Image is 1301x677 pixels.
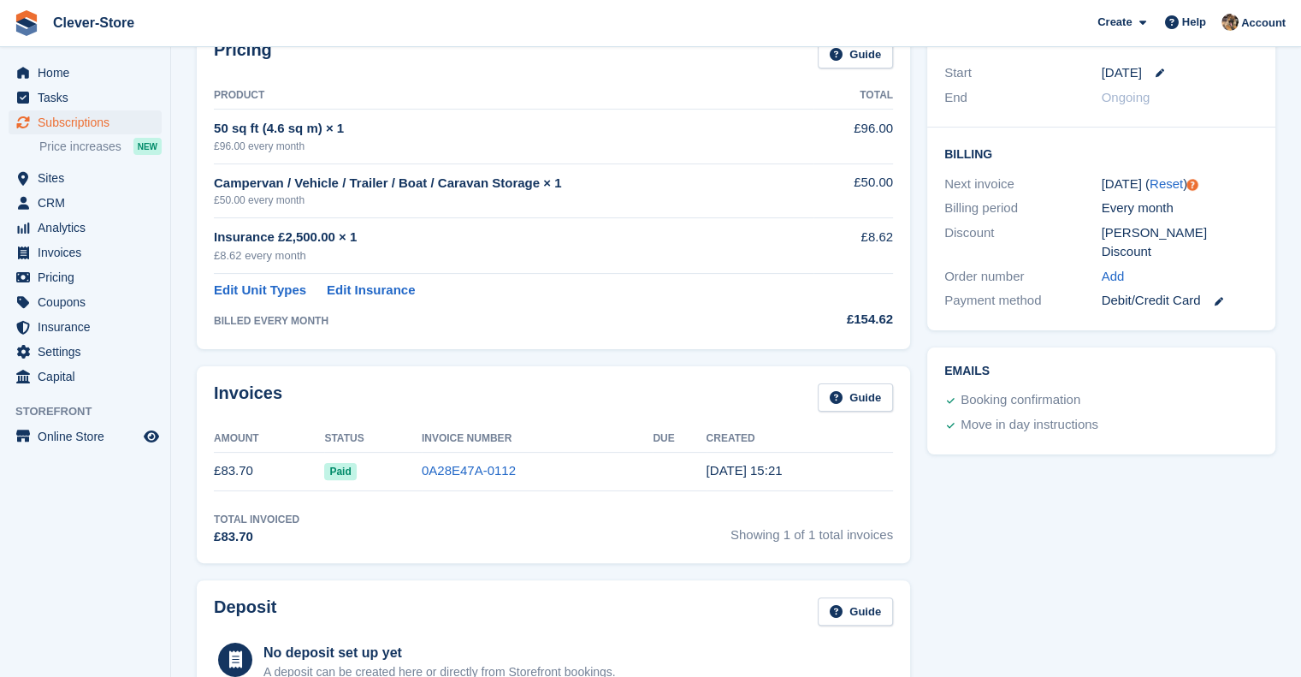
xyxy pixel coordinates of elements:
[944,63,1102,83] div: Start
[1102,223,1259,262] div: [PERSON_NAME] Discount
[9,61,162,85] a: menu
[38,191,140,215] span: CRM
[38,340,140,364] span: Settings
[38,290,140,314] span: Coupons
[944,88,1102,108] div: End
[9,315,162,339] a: menu
[813,110,893,163] td: £96.00
[14,10,39,36] img: stora-icon-8386f47178a22dfd0bd8f6a31ec36ba5ce8667c1dd55bd0f319d3a0aa187defe.svg
[38,425,140,448] span: Online Store
[422,425,653,453] th: Invoice Number
[1102,63,1142,83] time: 2025-08-29 00:00:00 UTC
[214,452,324,490] td: £83.70
[818,597,893,626] a: Guide
[39,139,121,155] span: Price increases
[214,313,813,329] div: BILLED EVERY MONTH
[214,247,813,264] div: £8.62 every month
[944,199,1102,218] div: Billing period
[46,9,141,37] a: Clever-Store
[214,281,306,300] a: Edit Unit Types
[214,512,299,527] div: Total Invoiced
[1185,177,1200,193] div: Tooltip anchor
[324,425,422,453] th: Status
[1102,90,1150,104] span: Ongoing
[38,265,140,289] span: Pricing
[9,340,162,364] a: menu
[944,175,1102,194] div: Next invoice
[38,365,140,389] span: Capital
[1150,176,1183,191] a: Reset
[214,383,282,412] h2: Invoices
[214,193,813,208] div: £50.00 every month
[39,137,162,156] a: Price increases NEW
[214,40,272,68] h2: Pricing
[422,463,516,478] a: 0A28E47A-0112
[944,223,1102,262] div: Discount
[38,315,140,339] span: Insurance
[818,40,893,68] a: Guide
[1182,14,1206,31] span: Help
[9,265,162,289] a: menu
[324,463,356,480] span: Paid
[813,163,893,217] td: £50.00
[1241,15,1286,32] span: Account
[214,597,276,626] h2: Deposit
[214,139,813,154] div: £96.00 every month
[214,228,813,247] div: Insurance £2,500.00 × 1
[214,119,813,139] div: 50 sq ft (4.6 sq m) × 1
[707,463,783,478] time: 2025-08-29 14:21:58 UTC
[38,61,140,85] span: Home
[327,281,415,300] a: Edit Insurance
[263,643,616,663] div: No deposit set up yet
[944,145,1258,162] h2: Billing
[38,241,140,264] span: Invoices
[9,191,162,215] a: menu
[961,415,1098,436] div: Move in day instructions
[9,216,162,240] a: menu
[15,403,170,420] span: Storefront
[944,267,1102,287] div: Order number
[9,86,162,110] a: menu
[133,138,162,155] div: NEW
[214,82,813,110] th: Product
[38,166,140,190] span: Sites
[813,218,893,274] td: £8.62
[818,383,893,412] a: Guide
[1102,175,1259,194] div: [DATE] ( )
[214,174,813,193] div: Campervan / Vehicle / Trailer / Boat / Caravan Storage × 1
[9,290,162,314] a: menu
[38,110,140,134] span: Subscriptions
[961,390,1080,411] div: Booking confirmation
[730,512,893,547] span: Showing 1 of 1 total invoices
[214,527,299,547] div: £83.70
[9,241,162,264] a: menu
[9,166,162,190] a: menu
[38,216,140,240] span: Analytics
[813,310,893,330] div: £154.62
[1097,14,1132,31] span: Create
[944,365,1258,378] h2: Emails
[214,425,324,453] th: Amount
[1102,267,1125,287] a: Add
[1102,291,1259,311] div: Debit/Credit Card
[1221,14,1239,31] img: Andy Mackinnon
[1102,199,1259,218] div: Every month
[9,425,162,448] a: menu
[38,86,140,110] span: Tasks
[707,425,893,453] th: Created
[141,426,162,447] a: Preview store
[9,110,162,134] a: menu
[944,291,1102,311] div: Payment method
[653,425,706,453] th: Due
[9,365,162,389] a: menu
[813,82,893,110] th: Total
